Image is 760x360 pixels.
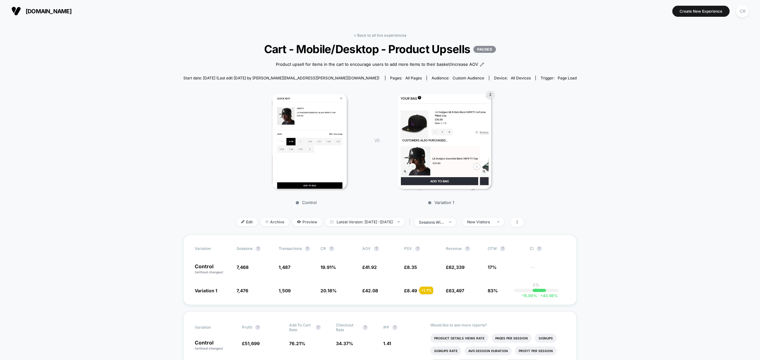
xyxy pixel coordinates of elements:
[195,323,230,332] span: Variation
[289,341,305,346] span: 76.21 %
[511,76,531,80] span: all devices
[374,138,379,143] span: VS
[336,323,359,332] span: Checkout Rate
[195,340,236,351] p: Control
[362,264,377,270] span: £
[535,334,557,343] li: Signups
[449,264,465,270] span: 62,339
[383,325,389,330] span: IPP
[537,293,558,298] span: 43.56 %
[521,293,537,298] span: -15.00 %
[430,323,565,327] p: Would like to see more reports?
[195,264,230,275] p: Control
[446,288,464,293] span: £
[515,346,557,355] li: Profit Per Session
[488,246,522,251] span: OTW
[11,6,21,16] img: Visually logo
[362,288,378,293] span: £
[195,346,223,350] span: (without changes)
[430,346,461,355] li: Signups Rate
[237,218,257,226] span: Edit
[195,246,230,251] span: Variation
[261,218,289,226] span: Archive
[405,76,422,80] span: all pages
[419,220,444,225] div: sessions with impression
[734,5,750,18] button: CR
[279,246,302,251] span: Transactions
[404,264,417,270] span: £
[195,270,223,274] span: (without changes)
[242,341,260,346] span: £
[432,76,484,80] div: Audience:
[242,325,252,330] span: Profit
[237,246,252,251] span: Sessions
[320,288,337,293] span: 20.18 %
[245,341,260,346] span: 51,699
[486,91,494,99] div: 2
[453,76,484,80] span: Custom Audience
[305,246,310,251] button: ?
[354,33,406,38] a: < Back to all live experiences
[316,325,321,330] button: ?
[241,220,244,223] img: edit
[383,341,391,346] span: 1.41
[540,293,543,298] span: +
[420,287,433,294] div: + 1.7 %
[203,42,557,56] span: Cart - Mobile/Desktop - Product Upsells
[488,288,498,293] span: 83%
[237,288,248,293] span: 7,476
[320,246,326,251] span: CR
[489,76,535,80] span: Device:
[397,94,491,189] img: Variation 1 main
[320,264,336,270] span: 19.91 %
[390,76,422,80] div: Pages:
[26,8,72,15] span: [DOMAIN_NAME]
[500,246,505,251] button: ?
[279,288,291,293] span: 1,509
[497,221,499,222] img: end
[446,264,465,270] span: £
[533,282,539,287] p: 0%
[449,221,451,223] img: end
[404,288,417,293] span: £
[386,200,497,205] p: Variation 1
[408,218,414,227] span: |
[672,6,730,17] button: Create New Experience
[446,246,462,251] span: Revenue
[362,246,371,251] span: AOV
[265,220,269,223] img: end
[195,288,217,293] span: Variation 1
[325,218,404,226] span: Latest Version: [DATE] - [DATE]
[237,264,249,270] span: 7,468
[488,264,497,270] span: 17%
[365,288,378,293] span: 42.08
[397,221,400,222] img: end
[467,220,492,224] div: New Visitors
[537,246,542,251] button: ?
[365,264,377,270] span: 41.92
[530,246,565,251] span: CI
[251,200,362,205] p: Control
[363,325,368,330] button: ?
[256,246,261,251] button: ?
[541,76,577,80] div: Trigger:
[336,341,353,346] span: 34.37 %
[465,346,512,355] li: Avg Session Duration
[279,264,290,270] span: 1,487
[407,264,417,270] span: 8.35
[255,325,260,330] button: ?
[449,288,464,293] span: 63,497
[183,76,379,80] span: Start date: [DATE] (Last edit [DATE] by [PERSON_NAME][EMAIL_ADDRESS][PERSON_NAME][DOMAIN_NAME])
[9,6,73,16] button: [DOMAIN_NAME]
[473,46,496,53] p: PAUSED
[415,246,420,251] button: ?
[535,287,537,292] p: |
[465,246,470,251] button: ?
[329,246,334,251] button: ?
[276,61,478,68] span: Product upsell for items in the cart to encourage users to add more items to their basket/increas...
[374,246,379,251] button: ?
[558,76,577,80] span: Page Load
[407,288,417,293] span: 8.49
[530,265,565,275] span: ---
[491,334,532,343] li: Pages Per Session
